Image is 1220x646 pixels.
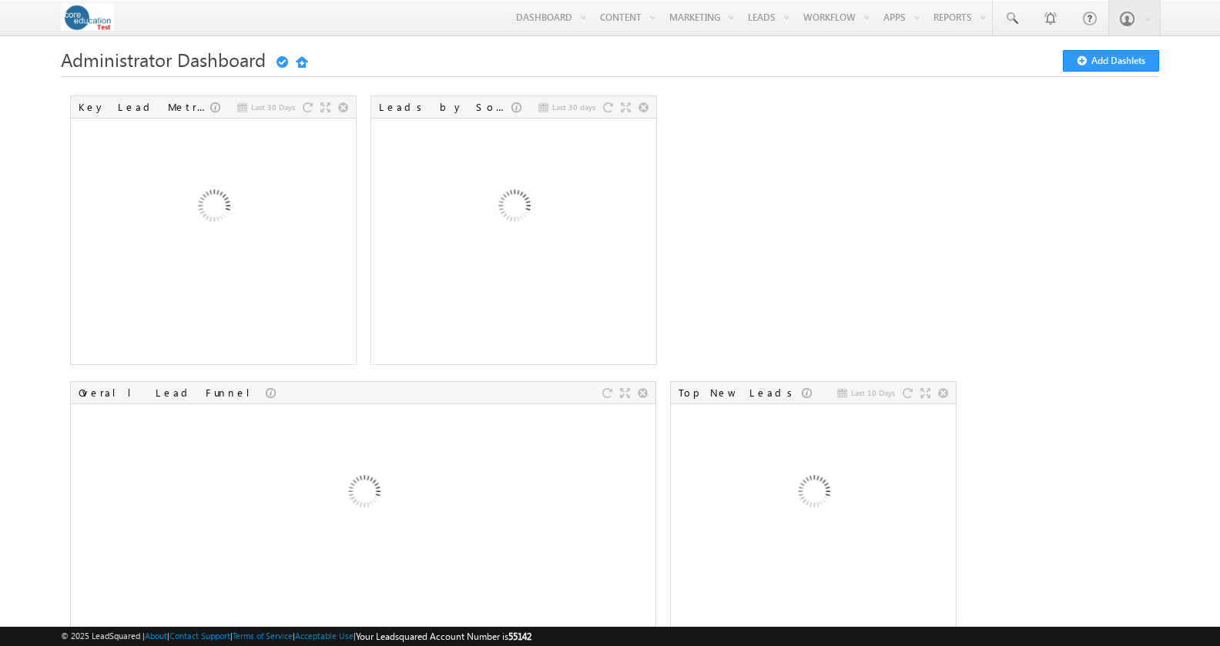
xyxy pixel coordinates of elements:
span: Your Leadsquared Account Number is [356,631,531,642]
div: Top New Leads [679,386,802,400]
img: Loading... [431,126,596,291]
a: About [145,631,167,641]
a: Acceptable Use [295,631,354,641]
span: Last 30 days [552,100,595,114]
span: 55142 [508,631,531,642]
div: Overall Lead Funnel [79,386,266,400]
img: Loading... [280,411,446,577]
img: Loading... [730,411,896,577]
span: Last 10 Days [851,386,895,400]
span: © 2025 LeadSquared | | | | | [61,629,531,644]
img: Loading... [130,126,296,291]
a: Terms of Service [233,631,293,641]
span: Last 30 Days [251,100,295,114]
a: Contact Support [169,631,230,641]
div: Key Lead Metrics [79,100,210,114]
span: Administrator Dashboard [61,47,266,72]
img: Custom Logo [61,4,114,31]
button: Add Dashlets [1063,50,1159,72]
div: Leads by Sources [379,100,511,114]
